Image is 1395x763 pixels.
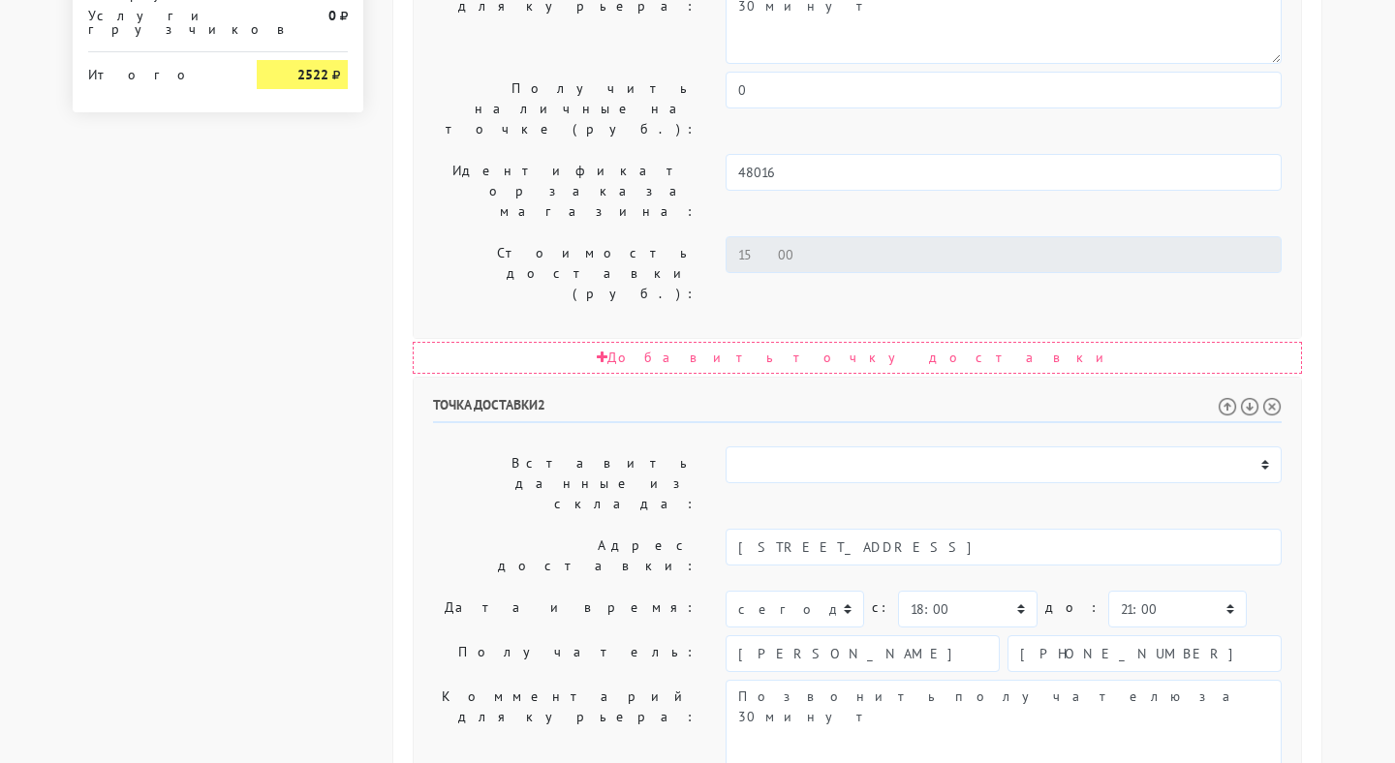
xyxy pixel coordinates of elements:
label: Стоимость доставки (руб.): [418,236,711,311]
label: Получатель: [418,635,711,672]
label: Вставить данные из склада: [418,446,711,521]
label: c: [872,591,890,625]
div: Услуги грузчиков [74,9,242,36]
strong: 0 [328,7,336,24]
h6: Точка доставки [433,397,1282,423]
span: 2 [538,396,545,413]
label: Получить наличные на точке (руб.): [418,72,711,146]
div: Итого [88,60,228,81]
label: Идентификатор заказа магазина: [418,154,711,229]
label: Дата и время: [418,591,711,627]
label: Адрес доставки: [418,529,711,583]
label: до: [1045,591,1100,625]
div: Добавить точку доставки [413,342,1302,374]
input: Имя [726,635,1000,672]
strong: 2522 [297,66,328,83]
input: Телефон [1007,635,1282,672]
